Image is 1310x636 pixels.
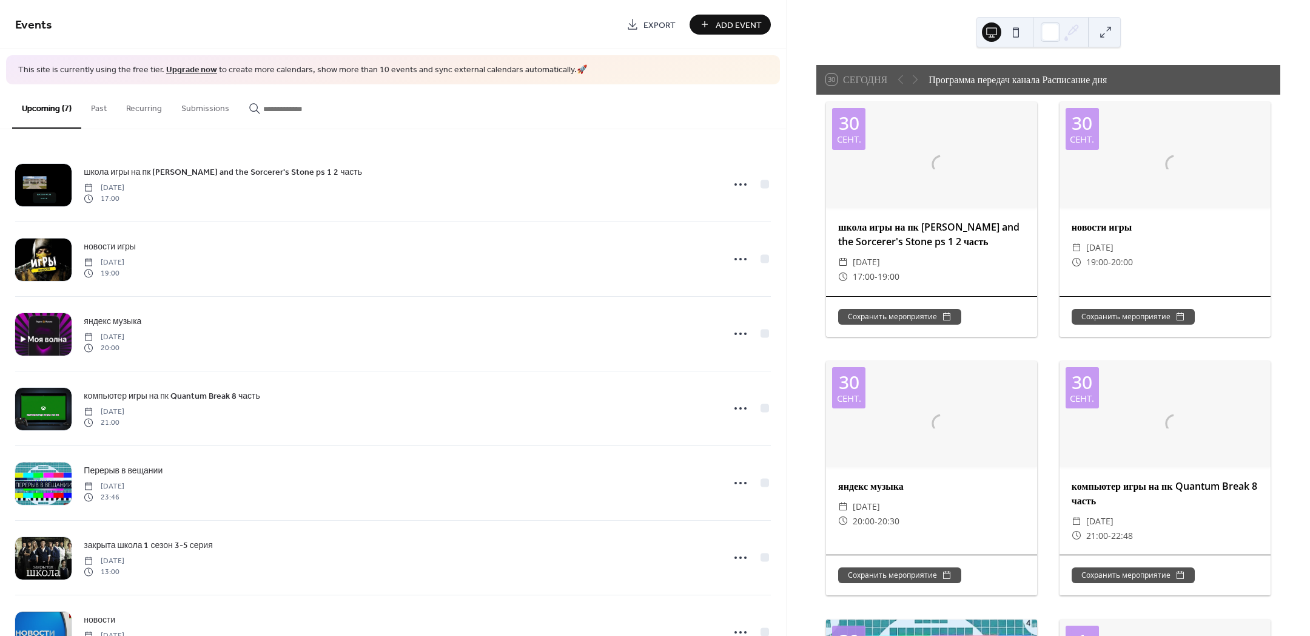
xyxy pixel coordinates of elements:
[1072,514,1081,529] div: ​
[929,72,1107,87] div: Программа передач канала Расписание дня
[853,269,875,284] span: 17:00
[853,514,875,529] span: 20:00
[84,613,115,627] a: новости
[837,135,861,144] div: сент.
[84,194,124,205] span: 17:00
[875,269,878,284] span: -
[1072,240,1081,255] div: ​
[166,62,217,78] a: Upgrade now
[84,418,124,428] span: 21:00
[1060,220,1271,234] div: новости игры
[84,268,124,279] span: 19:00
[84,240,136,254] a: новости игры
[878,269,899,284] span: 19:00
[1072,255,1081,269] div: ​
[84,240,136,253] span: новости игры
[838,567,961,583] button: Сохранить мероприятие
[838,514,848,529] div: ​
[84,481,124,492] span: [DATE]
[643,19,676,32] span: Export
[84,166,362,178] span: школа игры на пк [PERSON_NAME] and the Sorcerer's Stone ps 1 2 часть
[1086,514,1113,529] span: [DATE]
[1111,255,1133,269] span: 20:00
[84,165,362,179] a: школа игры на пк [PERSON_NAME] and the Sorcerer's Stone ps 1 2 часть
[826,220,1037,249] div: школа игры на пк [PERSON_NAME] and the Sorcerer's Stone ps 1 2 часть
[172,84,239,127] button: Submissions
[84,555,124,566] span: [DATE]
[1072,309,1195,325] button: Сохранить мероприятие
[1072,373,1092,391] div: 30
[84,343,124,354] span: 20:00
[1072,114,1092,132] div: 30
[839,114,859,132] div: 30
[838,269,848,284] div: ​
[875,514,878,529] span: -
[1060,479,1271,508] div: компьютер игры на пк Quantum Break 8 часть
[1072,529,1081,543] div: ​
[1108,255,1111,269] span: -
[15,13,52,37] span: Events
[690,15,771,35] button: Add Event
[84,406,124,417] span: [DATE]
[1072,567,1195,583] button: Сохранить мероприятие
[617,15,685,35] a: Export
[838,255,848,269] div: ​
[826,479,1037,493] div: яндекс музыка
[1086,529,1108,543] span: 21:00
[84,314,141,328] a: яндекс музыка
[878,514,899,529] span: 20:30
[84,539,212,552] span: закрыта школа 1 сезон 3-5 серия
[838,309,961,325] button: Сохранить мероприятие
[116,84,172,127] button: Recurring
[84,182,124,193] span: [DATE]
[12,84,81,129] button: Upcoming (7)
[1070,135,1094,144] div: сент.
[84,257,124,268] span: [DATE]
[838,499,848,514] div: ​
[84,390,260,402] span: компьютер игры на пк Quantum Break 8 часть
[1086,240,1113,255] span: [DATE]
[716,19,762,32] span: Add Event
[1108,529,1111,543] span: -
[84,315,141,328] span: яндекс музыка
[84,614,115,626] span: новости
[84,389,260,403] a: компьютер игры на пк Quantum Break 8 часть
[84,464,163,478] a: Перерыв в вещании
[84,538,212,552] a: закрыта школа 1 сезон 3-5 серия
[853,499,880,514] span: [DATE]
[853,255,880,269] span: [DATE]
[84,331,124,342] span: [DATE]
[81,84,116,127] button: Past
[1086,255,1108,269] span: 19:00
[84,567,124,578] span: 13:00
[84,492,124,503] span: 23:46
[839,373,859,391] div: 30
[18,64,587,76] span: This site is currently using the free tier. to create more calendars, show more than 10 events an...
[1111,529,1133,543] span: 22:48
[837,394,861,403] div: сент.
[1070,394,1094,403] div: сент.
